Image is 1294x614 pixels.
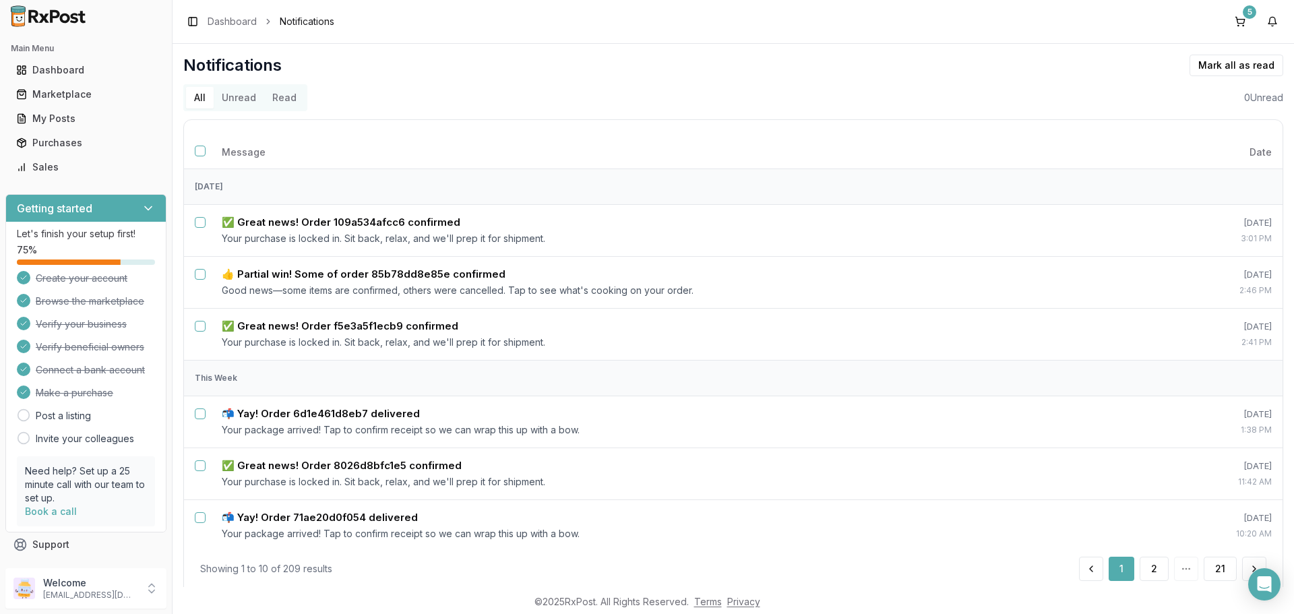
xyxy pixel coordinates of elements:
[36,432,134,446] a: Invite your colleagues
[727,596,760,607] a: Privacy
[1182,475,1272,489] div: 11:42 AM
[16,63,156,77] div: Dashboard
[36,272,127,285] span: Create your account
[222,336,1161,349] p: Your purchase is locked in. Sit back, relax, and we'll prep it for shipment.
[5,84,166,105] button: Marketplace
[1243,512,1272,523] span: [DATE]
[1248,568,1281,601] div: Open Intercom Messenger
[36,340,144,354] span: Verify beneficial owners
[195,408,206,419] button: Select notification: 📬 Yay! Order 6d1e461d8eb7 delivered
[1109,557,1134,581] button: 1
[222,232,1161,245] p: Your purchase is locked in. Sit back, relax, and we'll prep it for shipment.
[36,363,145,377] span: Connect a bank account
[1244,91,1283,104] div: 0 Unread
[17,227,155,241] p: Let's finish your setup first!
[280,15,334,28] span: Notifications
[11,106,161,131] a: My Posts
[1190,55,1283,76] button: Mark all as read
[16,88,156,101] div: Marketplace
[1140,557,1169,581] button: 2
[1204,557,1237,581] button: 21
[17,243,37,257] span: 75 %
[1243,460,1272,471] span: [DATE]
[208,15,257,28] a: Dashboard
[11,155,161,179] a: Sales
[208,15,334,28] nav: breadcrumb
[36,295,144,308] span: Browse the marketplace
[264,87,305,109] button: Read
[214,87,264,109] button: Unread
[1229,11,1251,32] button: 5
[16,136,156,150] div: Purchases
[1243,269,1272,280] span: [DATE]
[222,475,1161,489] p: Your purchase is locked in. Sit back, relax, and we'll prep it for shipment.
[1171,136,1283,168] th: Date
[16,160,156,174] div: Sales
[694,596,722,607] a: Terms
[195,180,1272,193] h4: [DATE]
[211,136,1171,168] th: Message
[222,511,418,524] h5: 📬 Yay! Order 71ae20d0f054 delivered
[16,112,156,125] div: My Posts
[200,562,332,576] div: Showing 1 to 10 of 209 results
[1182,284,1272,297] div: 2:46 PM
[195,460,206,471] button: Select notification: ✅ Great news! Order 8026d8bfc1e5 confirmed
[5,5,92,27] img: RxPost Logo
[36,386,113,400] span: Make a purchase
[1182,527,1272,541] div: 10:20 AM
[183,55,282,76] h1: Notifications
[222,459,462,472] h5: ✅ Great news! Order 8026d8bfc1e5 confirmed
[222,527,1161,541] p: Your package arrived! Tap to confirm receipt so we can wrap this up with a bow.
[195,269,206,280] button: Select notification: 👍 Partial win! Some of order 85b78dd8e85e confirmed
[195,217,206,228] button: Select notification: ✅ Great news! Order 109a534afcc6 confirmed
[36,409,91,423] a: Post a listing
[195,146,206,156] button: Select all notifications
[222,407,420,421] h5: 📬 Yay! Order 6d1e461d8eb7 delivered
[36,317,127,331] span: Verify your business
[222,268,505,281] h5: 👍 Partial win! Some of order 85b78dd8e85e confirmed
[222,319,458,333] h5: ✅ Great news! Order f5e3a5f1ecb9 confirmed
[1243,321,1272,332] span: [DATE]
[43,590,137,601] p: [EMAIL_ADDRESS][DOMAIN_NAME]
[25,464,147,505] p: Need help? Set up a 25 minute call with our team to set up.
[1243,5,1256,19] div: 5
[1243,217,1272,228] span: [DATE]
[5,108,166,129] button: My Posts
[195,371,1272,385] h4: This Week
[1243,408,1272,419] span: [DATE]
[1182,336,1272,349] div: 2:41 PM
[5,59,166,81] button: Dashboard
[222,284,1161,297] p: Good news—some items are confirmed, others were cancelled. Tap to see what's cooking on your order.
[1182,423,1272,437] div: 1:38 PM
[43,576,137,590] p: Welcome
[17,200,92,216] h3: Getting started
[222,423,1161,437] p: Your package arrived! Tap to confirm receipt so we can wrap this up with a bow.
[195,321,206,332] button: Select notification: ✅ Great news! Order f5e3a5f1ecb9 confirmed
[25,505,77,517] a: Book a call
[11,131,161,155] a: Purchases
[186,87,214,109] button: All
[11,82,161,106] a: Marketplace
[5,132,166,154] button: Purchases
[222,216,460,229] h5: ✅ Great news! Order 109a534afcc6 confirmed
[11,43,161,54] h2: Main Menu
[11,58,161,82] a: Dashboard
[32,562,78,576] span: Feedback
[13,578,35,599] img: User avatar
[1182,232,1272,245] div: 3:01 PM
[5,557,166,581] button: Feedback
[5,532,166,557] button: Support
[5,156,166,178] button: Sales
[195,512,206,523] button: Select notification: 📬 Yay! Order 71ae20d0f054 delivered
